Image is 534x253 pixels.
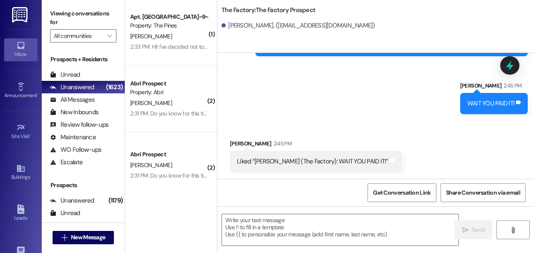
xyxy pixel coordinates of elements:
div: Property: The Pines [130,21,207,30]
button: Get Conversation Link [368,183,436,202]
div: 2:31 PM: Do you know for this time around, after the clean checks when can I set up my room?? [130,172,359,179]
div: (1179) [106,194,125,207]
span: Get Conversation Link [373,188,431,197]
button: Share Conversation via email [441,183,526,202]
input: All communities [54,29,103,43]
div: All Messages [50,95,95,104]
div: (1623) [104,81,125,94]
span: • [30,132,31,138]
div: Escalate [50,158,83,167]
div: Maintenance [50,133,96,142]
span: Send [472,225,485,234]
span: [PERSON_NAME] [130,33,172,40]
a: Leads [4,202,38,225]
i:  [61,234,68,241]
div: Unanswered [50,196,94,205]
b: The Factory: The Factory Prospect [222,6,315,15]
div: Unread [50,70,80,79]
i:  [462,227,469,233]
label: Viewing conversations for [50,7,116,29]
div: Unread [50,209,80,218]
div: Abri Prospect [130,79,207,88]
span: [PERSON_NAME] [130,161,172,169]
div: 2:45 PM [272,139,292,148]
div: Unanswered [50,83,94,92]
a: Buildings [4,161,38,184]
span: New Message [71,233,105,242]
span: [PERSON_NAME] [130,99,172,107]
div: 2:33 PM: Hi! I've decided not to move back [130,43,232,50]
span: • [37,91,38,97]
div: 2:31 PM: Do you know for this time around, after the clean checks when can I set up my room?? [130,110,359,117]
div: New Inbounds [50,108,98,117]
i:  [107,33,112,39]
div: WO Follow-ups [50,145,101,154]
div: [PERSON_NAME] [460,81,528,93]
div: Abri Prospect [130,150,207,159]
div: WAIT YOU PAID IT! [467,99,514,108]
a: Inbox [4,38,38,61]
div: [PERSON_NAME]. ([EMAIL_ADDRESS][DOMAIN_NAME]) [222,21,375,30]
a: Site Visit • [4,120,38,143]
span: Share Conversation via email [446,188,520,197]
button: Send [455,220,492,239]
div: Apt. [GEOGRAPHIC_DATA]~9~C, 1 The Pines (Women's) North [130,13,207,21]
div: [PERSON_NAME] [230,139,402,151]
div: 2:45 PM [501,81,521,90]
img: ResiDesk Logo [12,7,29,23]
i:  [510,227,516,233]
div: Review follow-ups [50,120,108,129]
div: Liked “[PERSON_NAME] (The Factory): WAIT YOU PAID IT!” [237,157,388,166]
div: Property: Abri [130,88,207,97]
div: Prospects + Residents [42,55,125,64]
div: Prospects [42,181,125,190]
button: New Message [53,231,114,244]
div: All Messages [50,221,95,230]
